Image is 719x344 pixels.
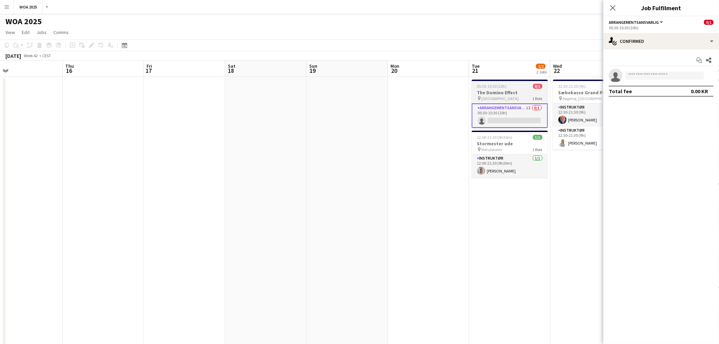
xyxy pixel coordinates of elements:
button: Arrangementsansvarlig [609,20,664,25]
a: Jobs [34,28,49,37]
span: 20 [389,67,399,75]
a: View [3,28,18,37]
span: Thu [65,63,74,69]
div: [DATE] [5,52,21,59]
span: Edit [22,29,30,35]
span: 1/2 [536,64,546,69]
span: 21 [471,67,480,75]
span: Week 42 [22,53,39,58]
app-job-card: 12:30-21:30 (9h)2/2Sæbekasse Grand Prix Bøgehøj, [GEOGRAPHIC_DATA]2 RolesInstruktør1/112:30-21:30... [553,80,629,150]
span: [GEOGRAPHIC_DATA] [482,96,519,101]
button: WOA 2025 [14,0,43,14]
span: Metalskolen [482,147,503,152]
span: View [5,29,15,35]
span: Wed [553,63,562,69]
div: 0.00 KR [691,88,708,95]
span: Arrangementsansvarlig [609,20,659,25]
span: 22 [552,67,562,75]
span: Sat [228,63,235,69]
span: Sun [309,63,317,69]
span: Bøgehøj, [GEOGRAPHIC_DATA] [563,96,612,101]
span: Fri [147,63,152,69]
span: 19 [308,67,317,75]
h3: The Domino Effect [472,89,548,96]
span: 1/1 [533,135,542,140]
span: 16 [64,67,74,75]
span: 0/1 [704,20,714,25]
h1: WOA 2025 [5,16,42,27]
span: 17 [146,67,152,75]
app-card-role: Instruktør1/112:30-21:30 (9h)[PERSON_NAME] [553,103,629,127]
span: 18 [227,67,235,75]
div: 05:30-15:30 (10h) [609,25,714,30]
app-card-role: Instruktør1/112:00-21:30 (9h30m)[PERSON_NAME] [472,154,548,178]
div: 2 Jobs [536,69,547,75]
span: 12:00-21:30 (9h30m) [477,135,513,140]
span: Tue [472,63,480,69]
app-job-card: 05:30-15:30 (10h)0/1The Domino Effect [GEOGRAPHIC_DATA]1 RoleArrangementsansvarlig1I0/105:30-15:3... [472,80,548,128]
span: 12:30-21:30 (9h) [558,84,586,89]
h3: Stormester ude [472,141,548,147]
span: 1 Role [533,96,542,101]
span: Mon [390,63,399,69]
span: 0/1 [533,84,542,89]
a: Edit [19,28,32,37]
app-card-role: Arrangementsansvarlig1I0/105:30-15:30 (10h) [472,103,548,128]
div: CEST [42,53,51,58]
span: 05:30-15:30 (10h) [477,84,507,89]
h3: Sæbekasse Grand Prix [553,89,629,96]
span: Jobs [36,29,47,35]
span: 1 Role [533,147,542,152]
app-job-card: 12:00-21:30 (9h30m)1/1Stormester ude Metalskolen1 RoleInstruktør1/112:00-21:30 (9h30m)[PERSON_NAME] [472,131,548,178]
div: Total fee [609,88,632,95]
div: Confirmed [603,33,719,49]
h3: Job Fulfilment [603,3,719,12]
span: Comms [53,29,69,35]
app-card-role: Instruktør1/112:30-21:30 (9h)[PERSON_NAME] [553,127,629,150]
a: Comms [51,28,71,37]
